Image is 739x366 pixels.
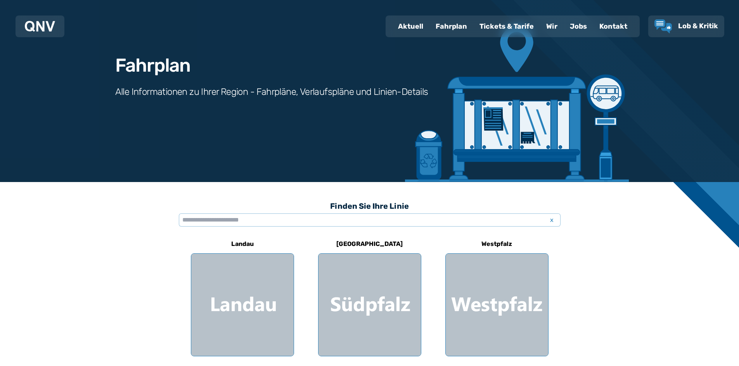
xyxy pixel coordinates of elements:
h6: Landau [228,238,257,250]
span: x [547,215,557,225]
a: QNV Logo [25,19,55,34]
a: Landau Region Landau [191,235,294,356]
img: QNV Logo [25,21,55,32]
a: [GEOGRAPHIC_DATA] Region Südpfalz [318,235,421,356]
a: Aktuell [392,16,429,36]
a: Westpfalz Region Westpfalz [445,235,549,356]
a: Jobs [564,16,593,36]
a: Fahrplan [429,16,473,36]
h3: Finden Sie Ihre Linie [179,198,561,215]
h3: Alle Informationen zu Ihrer Region - Fahrpläne, Verlaufspläne und Linien-Details [115,86,428,98]
a: Kontakt [593,16,633,36]
a: Lob & Kritik [654,19,718,33]
span: Lob & Kritik [678,22,718,30]
a: Wir [540,16,564,36]
h6: [GEOGRAPHIC_DATA] [333,238,406,250]
a: Tickets & Tarife [473,16,540,36]
h6: Westpfalz [478,238,515,250]
h1: Fahrplan [115,56,190,75]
